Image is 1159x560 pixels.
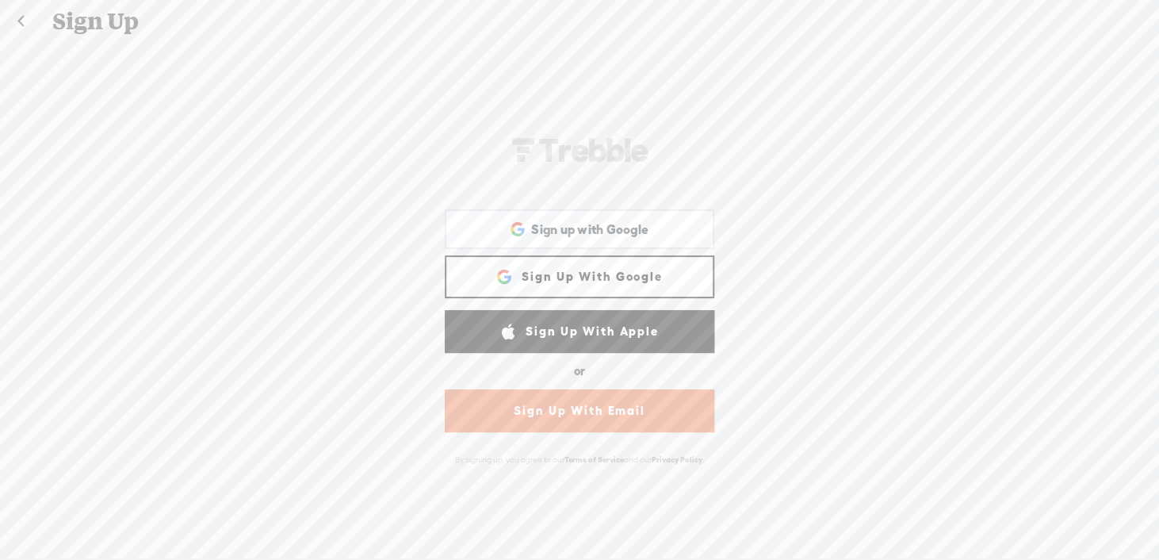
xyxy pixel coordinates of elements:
[531,221,648,238] span: Sign up with Google
[41,1,1119,42] div: Sign Up
[652,455,702,464] a: Privacy Policy
[574,359,585,384] div: or
[445,310,714,353] a: Sign Up With Apple
[445,209,714,249] div: Sign up with Google
[445,255,714,298] a: Sign Up With Google
[445,389,714,432] a: Sign Up With Email
[564,455,624,464] a: Terms of Service
[441,447,718,473] div: By signing up, you agree to our and our .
